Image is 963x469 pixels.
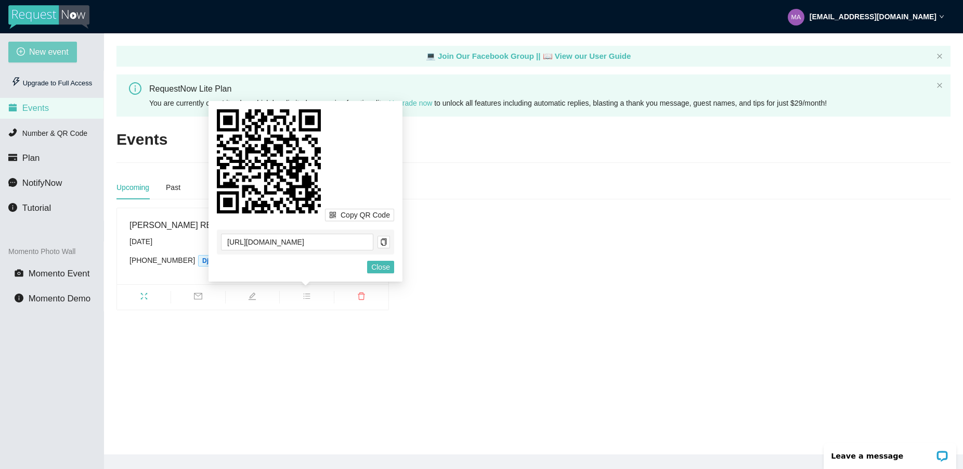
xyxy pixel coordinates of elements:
[8,5,89,29] img: RequestNow
[22,129,87,137] span: Number & QR Code
[426,52,543,60] a: laptop Join Our Facebook Group ||
[8,153,17,162] span: credit-card
[8,203,17,212] span: info-circle
[788,9,804,26] img: b47815c75c843dd9398526cffb3d5017
[936,53,943,59] span: close
[29,294,90,303] span: Momento Demo
[149,99,827,107] span: You are currently on a Lite plan which has limited messaging functionality. to unlock all feature...
[341,209,390,221] span: Copy QR Code
[543,52,553,60] span: laptop
[129,236,376,247] div: [DATE]
[22,178,62,188] span: NotifyNow
[334,292,388,303] span: delete
[22,103,49,113] span: Events
[22,203,51,213] span: Tutorial
[129,255,376,267] div: [PHONE_NUMBER]
[116,182,149,193] div: Upcoming
[378,236,390,248] button: copy
[543,52,631,60] a: laptop View our User Guide
[367,261,394,273] button: Close
[810,12,936,21] strong: [EMAIL_ADDRESS][DOMAIN_NAME]
[198,255,285,267] span: Dj Professionals's number
[939,14,944,19] span: down
[15,269,23,277] span: camera
[15,294,23,302] span: info-circle
[329,211,336,220] span: qrcode
[22,153,40,163] span: Plan
[116,129,167,150] h2: Events
[171,292,225,303] span: mail
[426,52,436,60] span: laptop
[8,128,17,137] span: phone
[389,99,432,107] a: Upgrade now
[8,178,17,187] span: message
[378,238,389,246] span: copy
[17,47,25,57] span: plus-circle
[371,261,390,273] span: Close
[11,77,21,86] span: thunderbolt
[129,219,376,232] div: [PERSON_NAME] RELEASE PARTY
[117,292,171,303] span: fullscreen
[29,269,90,278] span: Momento Event
[936,82,943,89] button: close
[149,82,932,95] div: RequestNow Lite Plan
[29,45,69,58] span: New event
[226,292,279,303] span: edit
[325,209,394,221] button: qrcodeCopy QR Code
[936,82,943,88] span: close
[8,73,95,94] div: Upgrade to Full Access
[166,182,180,193] div: Past
[8,42,77,62] button: plus-circleNew event
[936,53,943,60] button: close
[280,292,333,303] span: bars
[817,436,963,469] iframe: LiveChat chat widget
[129,82,141,95] span: info-circle
[8,103,17,112] span: calendar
